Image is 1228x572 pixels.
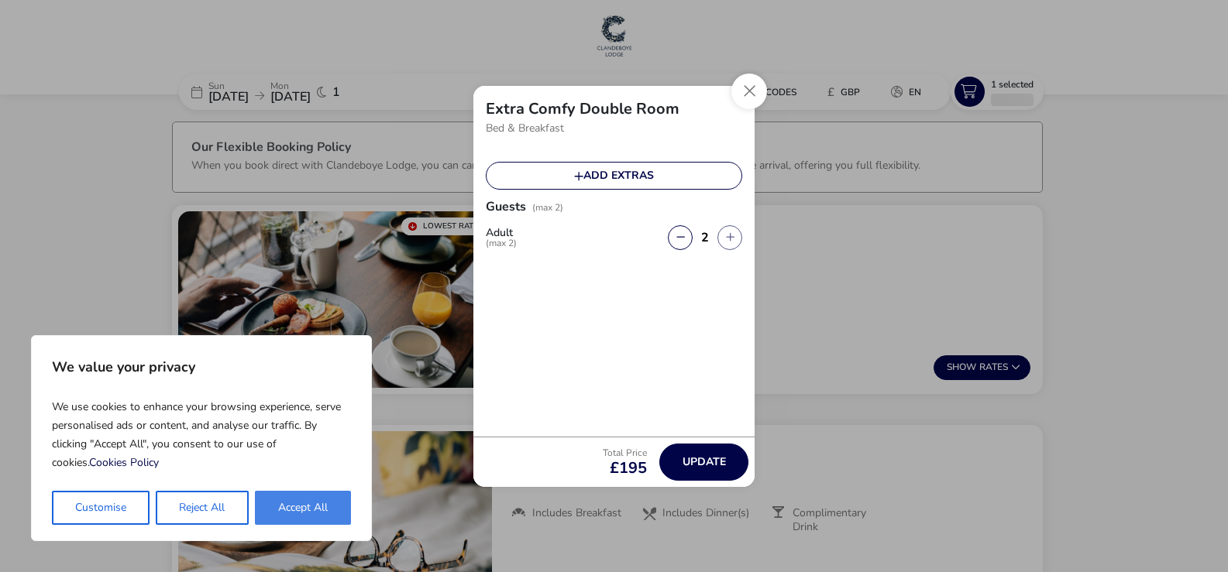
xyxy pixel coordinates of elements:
span: Update [683,456,726,468]
p: Total Price [603,448,647,457]
button: Close [731,74,767,109]
a: Cookies Policy [89,455,159,470]
button: Add extras [486,162,742,190]
span: £195 [603,461,647,476]
div: We value your privacy [31,335,372,541]
p: Bed & Breakfast [486,117,742,140]
h2: Guests [486,198,526,234]
p: We value your privacy [52,351,351,382]
span: (max 2) [532,201,563,214]
button: Reject All [156,491,248,525]
button: Customise [52,491,150,525]
h2: Extra Comfy Double Room [486,98,679,119]
span: (max 2) [486,238,517,248]
label: Adult [486,228,529,248]
button: Accept All [255,491,351,525]
p: We use cookies to enhance your browsing experience, serve personalised ads or content, and analys... [52,392,351,478]
button: Update [659,444,748,481]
